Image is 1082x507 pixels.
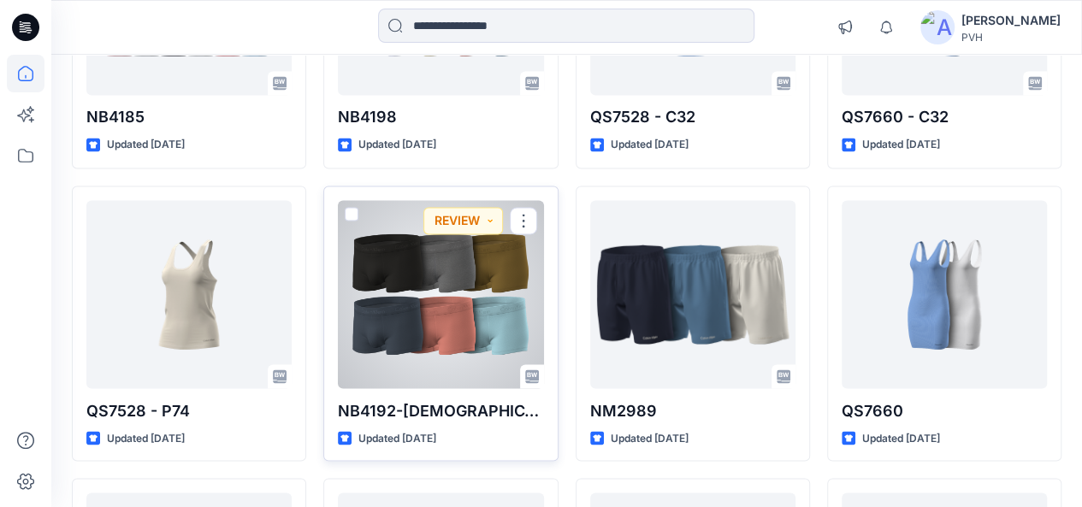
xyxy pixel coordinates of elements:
[338,398,543,422] p: NB4192-[DEMOGRAPHIC_DATA]
[842,200,1047,388] a: QS7660
[590,200,795,388] a: NM2989
[611,429,689,447] p: Updated [DATE]
[961,10,1061,31] div: [PERSON_NAME]
[86,105,292,129] p: NB4185
[358,136,436,154] p: Updated [DATE]
[961,31,1061,44] div: PVH
[842,105,1047,129] p: QS7660 - C32
[338,200,543,388] a: NB4192-3YO
[920,10,955,44] img: avatar
[590,105,795,129] p: QS7528 - C32
[611,136,689,154] p: Updated [DATE]
[842,398,1047,422] p: QS7660
[86,200,292,388] a: QS7528 - P74
[86,398,292,422] p: QS7528 - P74
[862,136,940,154] p: Updated [DATE]
[590,398,795,422] p: NM2989
[358,429,436,447] p: Updated [DATE]
[338,105,543,129] p: NB4198
[862,429,940,447] p: Updated [DATE]
[107,136,185,154] p: Updated [DATE]
[107,429,185,447] p: Updated [DATE]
